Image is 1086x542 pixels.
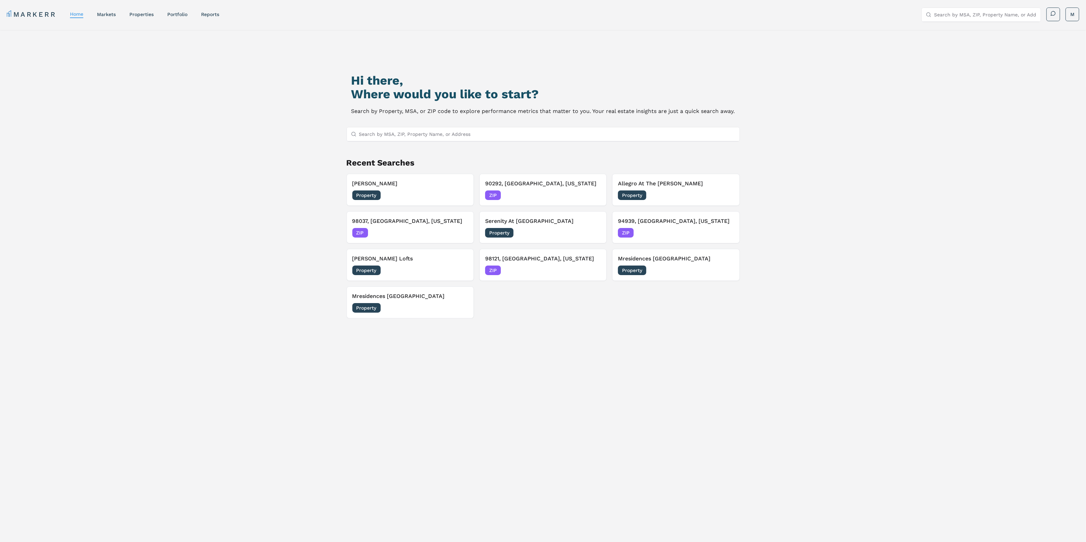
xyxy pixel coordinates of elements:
[612,249,739,281] button: Mresidences [GEOGRAPHIC_DATA]Property[DATE]
[351,106,735,116] p: Search by Property, MSA, or ZIP code to explore performance metrics that matter to you. Your real...
[612,211,739,243] button: 94939, [GEOGRAPHIC_DATA], [US_STATE]ZIP[DATE]
[618,180,734,188] h3: Allegro At The [PERSON_NAME]
[618,228,634,238] span: ZIP
[347,249,474,281] button: [PERSON_NAME] LoftsProperty[DATE]
[347,286,474,318] button: Mresidences [GEOGRAPHIC_DATA]Property[DATE]
[618,266,646,275] span: Property
[719,267,734,274] span: [DATE]
[167,12,187,17] a: Portfolio
[352,228,368,238] span: ZIP
[453,192,468,199] span: [DATE]
[586,267,601,274] span: [DATE]
[352,190,381,200] span: Property
[586,192,601,199] span: [DATE]
[352,266,381,275] span: Property
[453,229,468,236] span: [DATE]
[1070,11,1074,18] span: M
[347,174,474,206] button: [PERSON_NAME]Property[DATE]
[485,228,513,238] span: Property
[618,217,734,225] h3: 94939, [GEOGRAPHIC_DATA], [US_STATE]
[7,10,56,19] a: MARKERR
[612,174,739,206] button: Allegro At The [PERSON_NAME]Property[DATE]
[586,229,601,236] span: [DATE]
[485,266,501,275] span: ZIP
[719,229,734,236] span: [DATE]
[934,8,1036,22] input: Search by MSA, ZIP, Property Name, or Address
[97,12,116,17] a: markets
[485,190,501,200] span: ZIP
[479,211,607,243] button: Serenity At [GEOGRAPHIC_DATA]Property[DATE]
[453,267,468,274] span: [DATE]
[359,127,735,141] input: Search by MSA, ZIP, Property Name, or Address
[129,12,154,17] a: properties
[352,217,468,225] h3: 98037, [GEOGRAPHIC_DATA], [US_STATE]
[352,303,381,313] span: Property
[485,180,601,188] h3: 90292, [GEOGRAPHIC_DATA], [US_STATE]
[719,192,734,199] span: [DATE]
[453,304,468,311] span: [DATE]
[352,180,468,188] h3: [PERSON_NAME]
[479,174,607,206] button: 90292, [GEOGRAPHIC_DATA], [US_STATE]ZIP[DATE]
[351,87,735,101] h2: Where would you like to start?
[1066,8,1079,21] button: M
[479,249,607,281] button: 98121, [GEOGRAPHIC_DATA], [US_STATE]ZIP[DATE]
[485,217,601,225] h3: Serenity At [GEOGRAPHIC_DATA]
[352,255,468,263] h3: [PERSON_NAME] Lofts
[352,292,468,300] h3: Mresidences [GEOGRAPHIC_DATA]
[70,11,83,17] a: home
[347,157,740,168] h2: Recent Searches
[347,211,474,243] button: 98037, [GEOGRAPHIC_DATA], [US_STATE]ZIP[DATE]
[485,255,601,263] h3: 98121, [GEOGRAPHIC_DATA], [US_STATE]
[201,12,219,17] a: reports
[351,74,735,87] h1: Hi there,
[618,255,734,263] h3: Mresidences [GEOGRAPHIC_DATA]
[618,190,646,200] span: Property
